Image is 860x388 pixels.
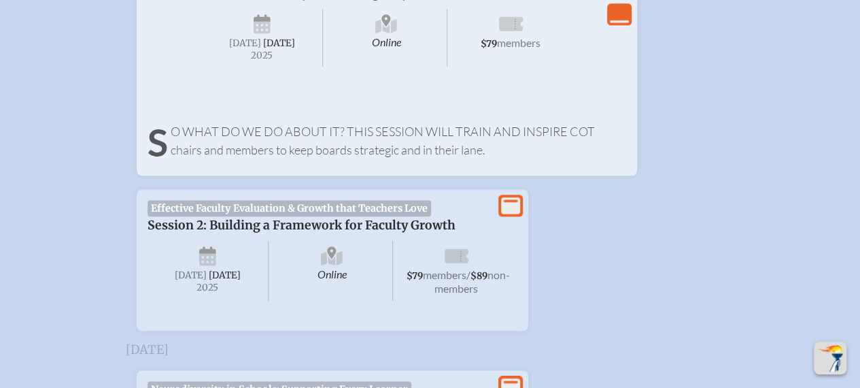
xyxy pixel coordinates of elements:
span: non-members [434,268,510,295]
span: Effective Faculty Evaluation & Growth that Teachers Love [148,200,432,216]
span: members [423,268,466,281]
span: $89 [470,270,487,282]
span: [DATE] [263,37,295,49]
img: To the top [816,344,844,372]
span: [DATE] [229,37,261,49]
span: $79 [407,270,423,282]
button: Scroll Top [814,342,846,374]
span: [DATE] [209,270,241,281]
p: So what do we do about it? This session will train and inspire COT chairs and members to keep boa... [148,123,626,159]
span: Online [326,9,447,66]
h3: [DATE] [126,343,735,357]
span: Session 2: Building a Framework for Faculty Growth [148,218,455,233]
span: $79 [481,38,497,50]
span: 2025 [213,50,312,61]
span: members [497,36,540,49]
span: / [466,268,470,281]
span: Online [271,241,393,301]
span: 2025 [158,282,258,293]
span: [DATE] [175,270,207,281]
